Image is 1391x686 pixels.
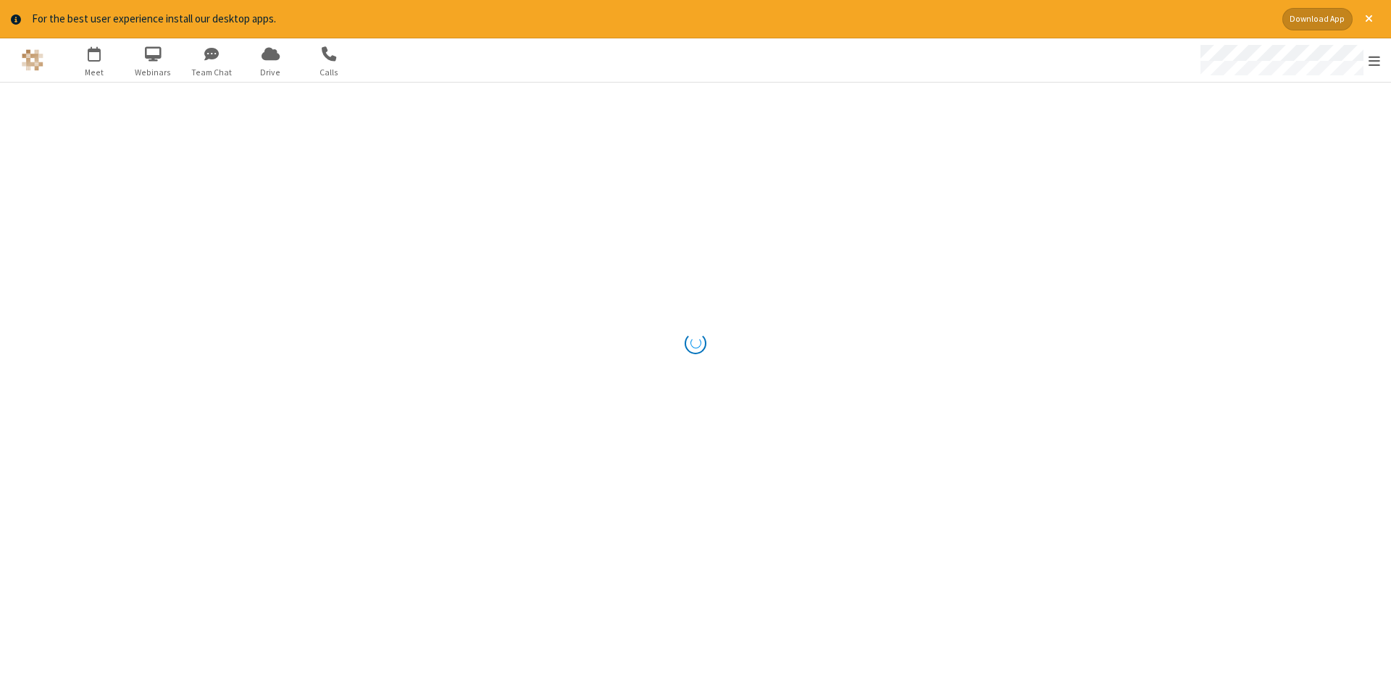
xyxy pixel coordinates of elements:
div: For the best user experience install our desktop apps. [32,11,1271,28]
span: Team Chat [185,66,239,79]
img: QA Selenium DO NOT DELETE OR CHANGE [22,49,43,71]
button: Close alert [1358,8,1380,30]
span: Drive [243,66,298,79]
span: Calls [302,66,356,79]
div: Open menu [1187,38,1391,82]
span: Meet [67,66,122,79]
button: Logo [5,38,59,82]
span: Webinars [126,66,180,79]
button: Download App [1282,8,1353,30]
